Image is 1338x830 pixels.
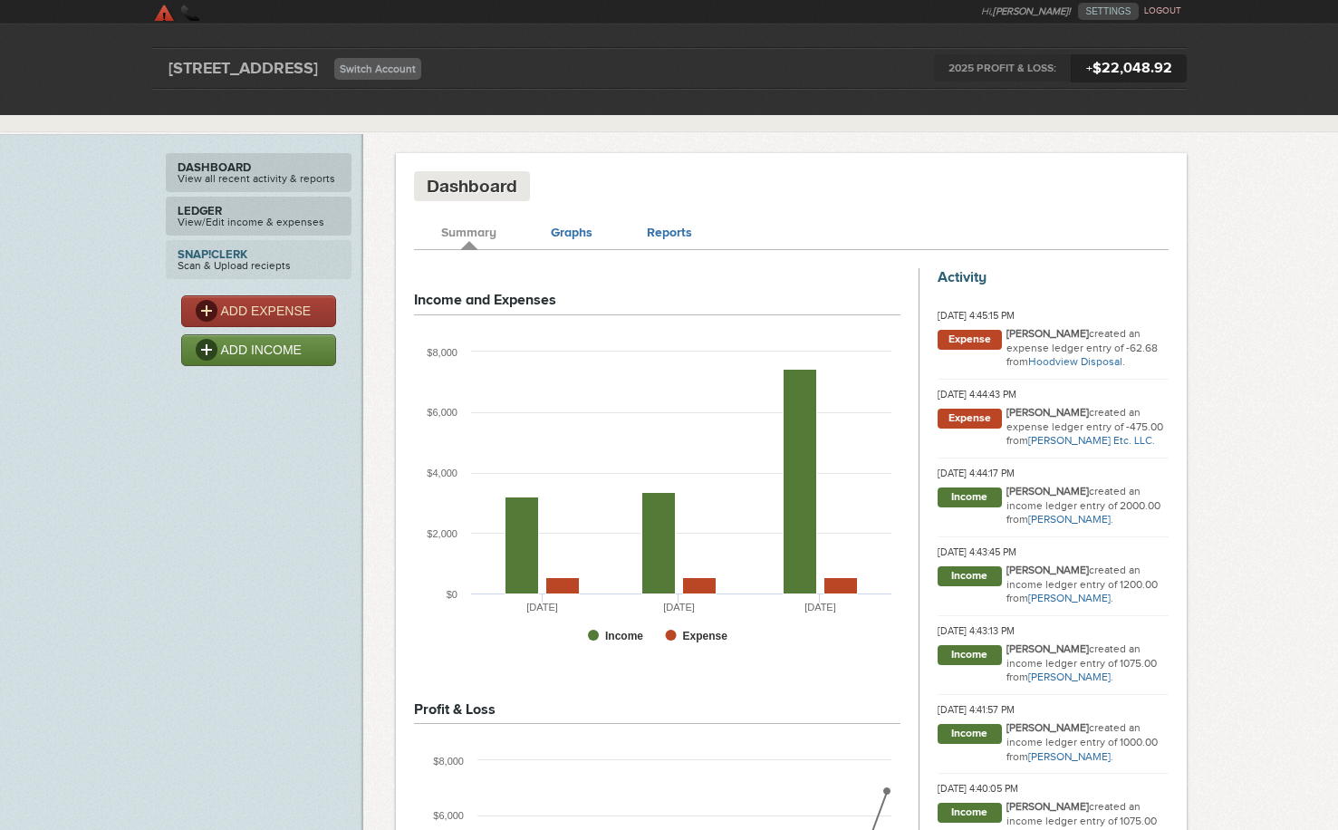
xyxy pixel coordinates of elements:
[178,248,340,260] strong: Snap!Clerk
[166,240,351,279] a: Snap!ClerkScan & Upload reciepts
[433,810,464,821] text: $6,000
[1006,642,1169,685] p: created an income ledger entry of 1075.00 from .
[1144,5,1181,16] a: LOGOUT
[1006,564,1089,576] strong: [PERSON_NAME]
[1006,721,1089,734] strong: [PERSON_NAME]
[938,724,1002,744] span: Income
[605,630,643,642] tspan: Income
[1006,800,1089,813] strong: [PERSON_NAME]
[938,330,1002,350] span: Expense
[427,407,457,418] text: $6,000
[446,589,457,600] text: $0
[938,546,1169,559] h5: [DATE] 4:43:45 PM
[1086,62,1093,76] span: +
[441,225,496,239] a: Summary
[1006,327,1169,370] p: created an expense ledger entry of -62.68 from .
[938,645,1002,665] span: Income
[427,347,457,358] text: $8,000
[1028,592,1111,604] a: [PERSON_NAME]
[166,197,351,236] a: LedgerView/Edit income & expenses
[1028,513,1111,526] a: [PERSON_NAME]
[1006,642,1089,655] strong: [PERSON_NAME]
[1028,750,1111,763] a: [PERSON_NAME]
[526,602,558,613] tspan: [DATE]
[938,409,1002,429] span: Expense
[1006,485,1169,527] p: created an income ledger entry of 2000.00 from .
[938,803,1002,823] span: Income
[804,602,836,613] tspan: [DATE]
[1006,406,1169,449] p: created an expense ledger entry of -475.00 from .
[551,225,592,239] a: Graphs
[1028,671,1111,683] a: [PERSON_NAME]
[181,295,336,327] a: ADD EXPENSE
[433,756,464,767] text: $8,000
[938,625,1169,638] h5: [DATE] 4:43:13 PM
[938,389,1169,401] h5: [DATE] 4:44:43 PM
[938,566,1002,586] span: Income
[1006,485,1089,497] strong: [PERSON_NAME]
[1006,721,1169,764] p: created an income ledger entry of 1000.00 from .
[152,54,334,82] div: [STREET_ADDRESS]
[1071,54,1187,82] span: $22,048.92
[993,5,1071,17] strong: [PERSON_NAME]!
[166,153,351,192] a: DashboardView all recent activity & reports
[1078,3,1138,20] a: SETTINGS
[938,468,1169,480] h5: [DATE] 4:44:17 PM
[682,630,727,642] tspan: Expense
[938,783,1169,796] h5: [DATE] 4:40:05 PM
[152,3,325,21] a: SkyClerk
[1006,406,1089,419] strong: [PERSON_NAME]
[181,334,336,366] a: ADD INCOME
[663,602,695,613] tspan: [DATE]
[1006,327,1089,340] strong: [PERSON_NAME]
[938,268,1169,287] h3: Activity
[414,291,556,310] h1: Income and Expenses
[427,175,517,198] h4: Dashboard
[414,700,496,719] h1: Profit & Loss
[178,161,340,173] strong: Dashboard
[938,310,1169,323] h5: [DATE] 4:45:15 PM
[178,205,340,217] strong: Ledger
[647,225,692,239] a: Reports
[427,468,457,478] text: $4,000
[938,704,1169,717] h5: [DATE] 4:41:57 PM
[938,487,1002,507] span: Income
[981,3,1078,20] li: Hi,
[1006,564,1169,606] p: created an income ledger entry of 1200.00 from .
[1028,355,1122,368] a: Hoodview Disposal
[427,528,457,539] text: $2,000
[934,54,1071,82] span: 2025 PROFIT & LOSS:
[334,58,421,80] a: Switch Account
[1028,434,1152,447] a: [PERSON_NAME] Etc. LLC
